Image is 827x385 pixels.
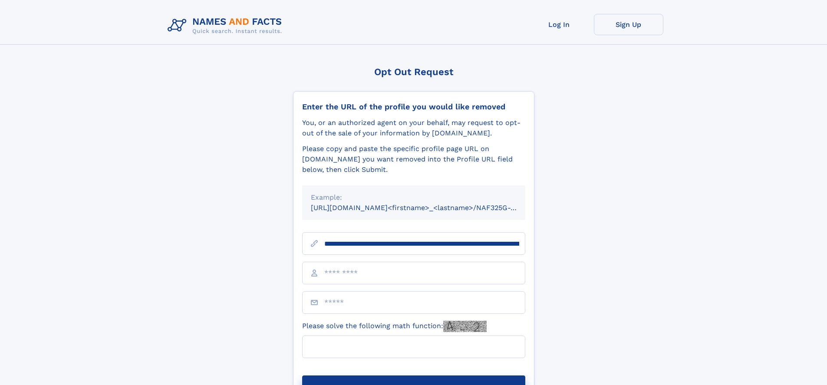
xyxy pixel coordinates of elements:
[302,102,525,112] div: Enter the URL of the profile you would like removed
[311,192,517,203] div: Example:
[164,14,289,37] img: Logo Names and Facts
[302,144,525,175] div: Please copy and paste the specific profile page URL on [DOMAIN_NAME] you want removed into the Pr...
[524,14,594,35] a: Log In
[293,66,534,77] div: Opt Out Request
[311,204,542,212] small: [URL][DOMAIN_NAME]<firstname>_<lastname>/NAF325G-xxxxxxxx
[594,14,663,35] a: Sign Up
[302,321,487,332] label: Please solve the following math function:
[302,118,525,138] div: You, or an authorized agent on your behalf, may request to opt-out of the sale of your informatio...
